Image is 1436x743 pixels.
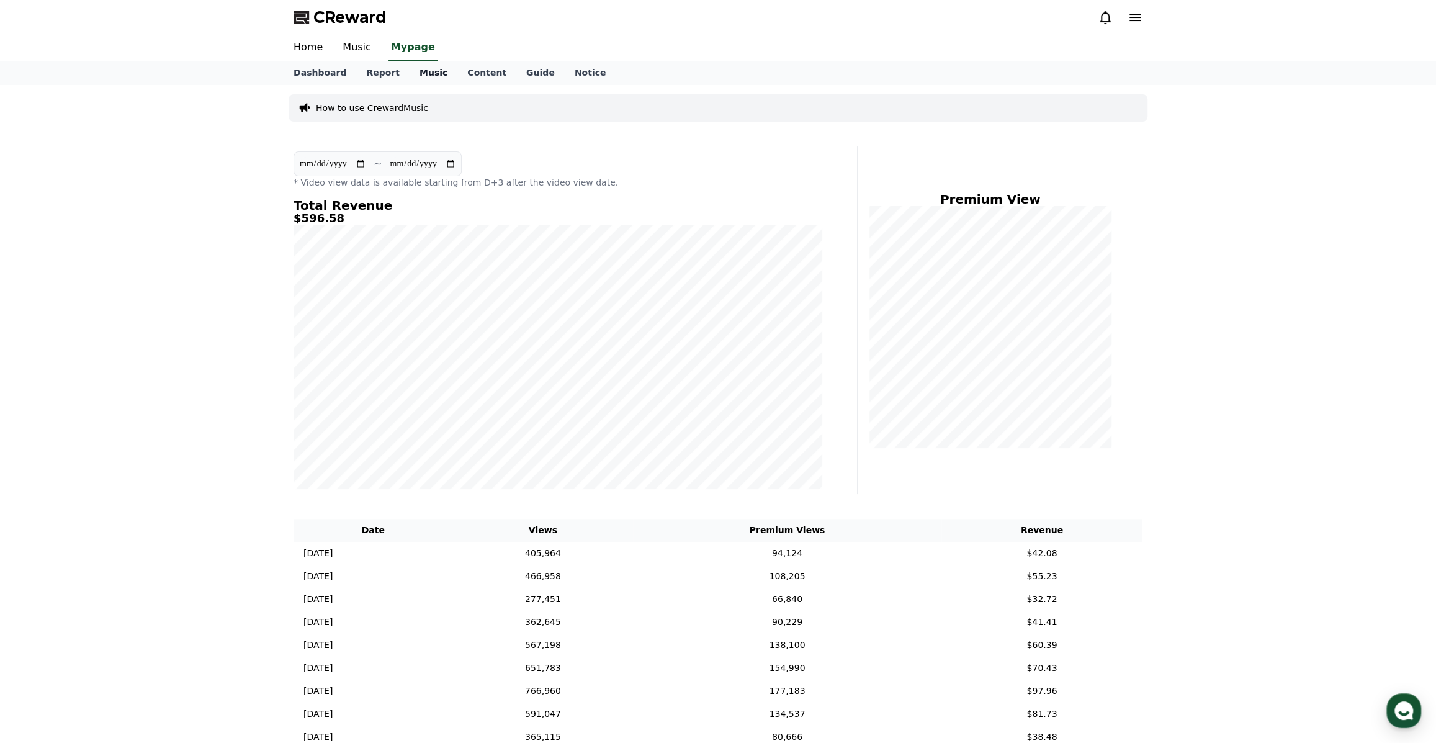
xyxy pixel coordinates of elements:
[303,708,333,721] p: [DATE]
[941,680,1142,703] td: $97.96
[941,519,1142,542] th: Revenue
[303,616,333,629] p: [DATE]
[453,634,634,657] td: 567,198
[294,176,822,189] p: * Video view data is available starting from D+3 after the video view date.
[184,412,214,422] span: Settings
[453,519,634,542] th: Views
[410,61,457,84] a: Music
[941,657,1142,680] td: $70.43
[160,394,238,425] a: Settings
[633,588,941,611] td: 66,840
[633,634,941,657] td: 138,100
[868,192,1113,206] h4: Premium View
[457,61,516,84] a: Content
[453,542,634,565] td: 405,964
[941,565,1142,588] td: $55.23
[303,662,333,675] p: [DATE]
[453,588,634,611] td: 277,451
[374,156,382,171] p: ~
[453,565,634,588] td: 466,958
[303,685,333,698] p: [DATE]
[633,611,941,634] td: 90,229
[633,680,941,703] td: 177,183
[633,657,941,680] td: 154,990
[303,547,333,560] p: [DATE]
[941,588,1142,611] td: $32.72
[4,394,82,425] a: Home
[941,703,1142,726] td: $81.73
[453,703,634,726] td: 591,047
[941,634,1142,657] td: $60.39
[316,102,428,114] a: How to use CrewardMusic
[453,611,634,634] td: 362,645
[633,703,941,726] td: 134,537
[303,639,333,652] p: [DATE]
[294,519,453,542] th: Date
[453,657,634,680] td: 651,783
[294,7,387,27] a: CReward
[294,199,822,212] h4: Total Revenue
[303,570,333,583] p: [DATE]
[453,680,634,703] td: 766,960
[633,542,941,565] td: 94,124
[633,565,941,588] td: 108,205
[284,61,356,84] a: Dashboard
[303,593,333,606] p: [DATE]
[565,61,616,84] a: Notice
[82,394,160,425] a: Messages
[633,519,941,542] th: Premium Views
[516,61,565,84] a: Guide
[284,35,333,61] a: Home
[388,35,438,61] a: Mypage
[333,35,381,61] a: Music
[32,412,53,422] span: Home
[941,611,1142,634] td: $41.41
[313,7,387,27] span: CReward
[294,212,822,225] h5: $596.58
[356,61,410,84] a: Report
[941,542,1142,565] td: $42.08
[103,413,140,423] span: Messages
